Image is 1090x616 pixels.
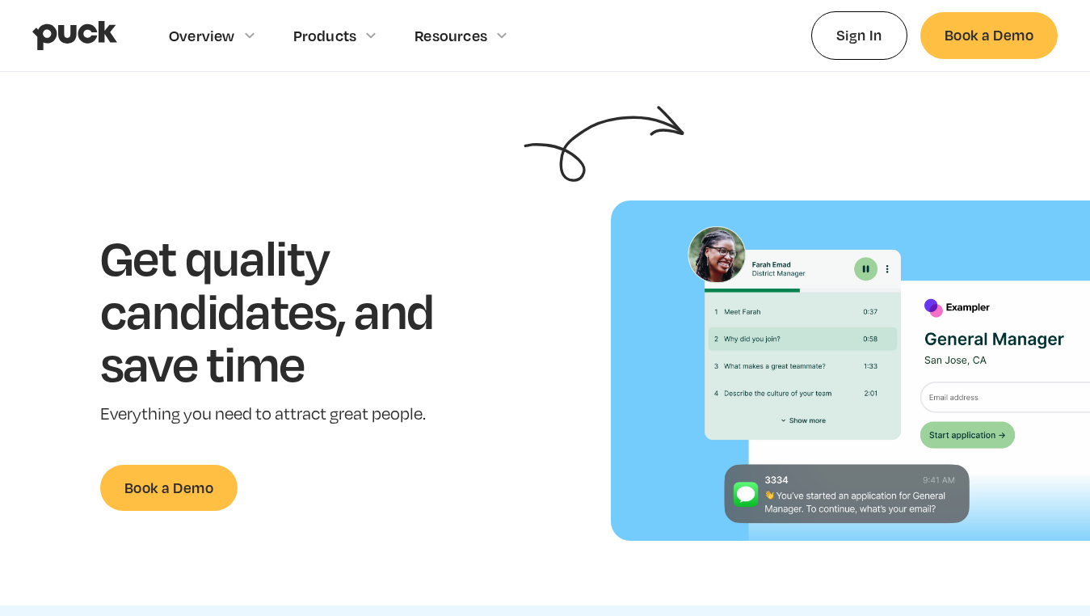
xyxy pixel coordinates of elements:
[293,27,357,44] div: Products
[811,11,907,59] a: Sign In
[100,230,484,390] h1: Get quality candidates, and save time
[415,27,487,44] div: Resources
[920,12,1058,58] a: Book a Demo
[169,27,235,44] div: Overview
[100,403,484,426] p: Everything you need to attract great people.
[100,465,238,511] a: Book a Demo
